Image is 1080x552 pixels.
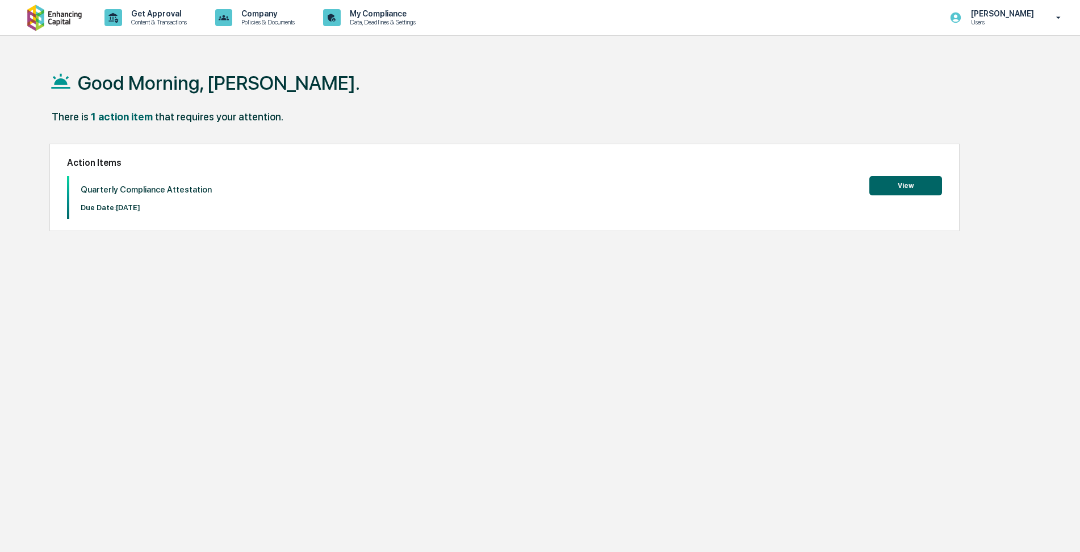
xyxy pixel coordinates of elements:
[962,9,1040,18] p: [PERSON_NAME]
[232,9,300,18] p: Company
[81,185,212,195] p: Quarterly Compliance Attestation
[81,203,212,212] p: Due Date: [DATE]
[341,18,421,26] p: Data, Deadlines & Settings
[27,4,82,31] img: logo
[67,157,942,168] h2: Action Items
[122,18,192,26] p: Content & Transactions
[91,111,153,123] div: 1 action item
[78,72,360,94] h1: Good Morning, [PERSON_NAME].
[869,176,942,195] button: View
[341,9,421,18] p: My Compliance
[52,111,89,123] div: There is
[232,18,300,26] p: Policies & Documents
[962,18,1040,26] p: Users
[155,111,283,123] div: that requires your attention.
[869,179,942,190] a: View
[122,9,192,18] p: Get Approval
